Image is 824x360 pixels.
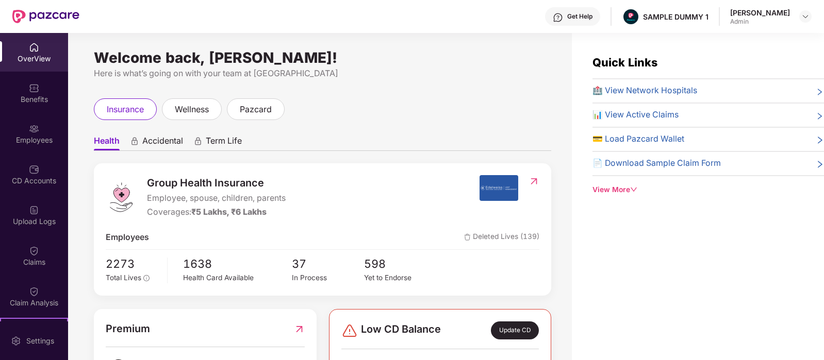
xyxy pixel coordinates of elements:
[130,136,139,146] div: animation
[175,103,209,116] span: wellness
[801,12,810,21] img: svg+xml;base64,PHN2ZyBpZD0iRHJvcGRvd24tMzJ4MzIiIHhtbG5zPSJodHRwOi8vd3d3LnczLm9yZy8yMDAwL3N2ZyIgd2...
[206,135,242,150] span: Term Life
[529,176,539,186] img: RedirectIcon
[816,135,824,146] span: right
[816,159,824,170] span: right
[143,275,150,281] span: info-circle
[643,12,708,22] div: SAMPLE DUMMY 1
[630,186,637,193] span: down
[29,164,39,175] img: svg+xml;base64,PHN2ZyBpZD0iQ0RfQWNjb3VudHMiIGRhdGEtbmFtZT0iQ0QgQWNjb3VudHMiIHhtbG5zPSJodHRwOi8vd3...
[183,272,291,284] div: Health Card Available
[553,12,563,23] img: svg+xml;base64,PHN2ZyBpZD0iSGVscC0zMngzMiIgeG1sbnM9Imh0dHA6Ly93d3cudzMub3JnLzIwMDAvc3ZnIiB3aWR0aD...
[106,273,141,282] span: Total Lives
[464,231,539,244] span: Deleted Lives (139)
[29,205,39,215] img: svg+xml;base64,PHN2ZyBpZD0iVXBsb2FkX0xvZ3MiIGRhdGEtbmFtZT0iVXBsb2FkIExvZ3MiIHhtbG5zPSJodHRwOi8vd3...
[29,246,39,256] img: svg+xml;base64,PHN2ZyBpZD0iQ2xhaW0iIHhtbG5zPSJodHRwOi8vd3d3LnczLm9yZy8yMDAwL3N2ZyIgd2lkdGg9IjIwIi...
[491,321,539,339] div: Update CD
[29,83,39,93] img: svg+xml;base64,PHN2ZyBpZD0iQmVuZWZpdHMiIHhtbG5zPSJodHRwOi8vd3d3LnczLm9yZy8yMDAwL3N2ZyIgd2lkdGg9Ij...
[107,103,144,116] span: insurance
[592,109,679,122] span: 📊 View Active Claims
[193,136,203,146] div: animation
[464,234,471,241] img: deleteIcon
[730,18,790,26] div: Admin
[147,175,286,191] span: Group Health Insurance
[94,54,551,62] div: Welcome back, [PERSON_NAME]!
[147,206,286,219] div: Coverages:
[816,111,824,122] span: right
[592,56,657,69] span: Quick Links
[94,135,120,150] span: Health
[341,322,358,339] img: svg+xml;base64,PHN2ZyBpZD0iRGFuZ2VyLTMyeDMyIiB4bWxucz0iaHR0cDovL3d3dy53My5vcmcvMjAwMC9zdmciIHdpZH...
[142,135,183,150] span: Accidental
[29,286,39,297] img: svg+xml;base64,PHN2ZyBpZD0iQ2xhaW0iIHhtbG5zPSJodHRwOi8vd3d3LnczLm9yZy8yMDAwL3N2ZyIgd2lkdGg9IjIwIi...
[106,255,160,272] span: 2273
[294,321,305,337] img: RedirectIcon
[147,192,286,205] span: Employee, spouse, children, parents
[816,87,824,97] span: right
[592,84,697,97] span: 🏥 View Network Hospitals
[292,255,364,272] span: 37
[106,182,137,213] img: logo
[11,336,21,346] img: svg+xml;base64,PHN2ZyBpZD0iU2V0dGluZy0yMHgyMCIgeG1sbnM9Imh0dHA6Ly93d3cudzMub3JnLzIwMDAvc3ZnIiB3aW...
[730,8,790,18] div: [PERSON_NAME]
[364,272,436,284] div: Yet to Endorse
[29,124,39,134] img: svg+xml;base64,PHN2ZyBpZD0iRW1wbG95ZWVzIiB4bWxucz0iaHR0cDovL3d3dy53My5vcmcvMjAwMC9zdmciIHdpZHRoPS...
[592,133,684,146] span: 💳 Load Pazcard Wallet
[592,157,721,170] span: 📄 Download Sample Claim Form
[94,67,551,80] div: Here is what’s going on with your team at [GEOGRAPHIC_DATA]
[183,255,291,272] span: 1638
[292,272,364,284] div: In Process
[23,336,57,346] div: Settings
[12,10,79,23] img: New Pazcare Logo
[623,9,638,24] img: Pazcare_Alternative_logo-01-01.png
[567,12,592,21] div: Get Help
[106,321,150,337] span: Premium
[29,42,39,53] img: svg+xml;base64,PHN2ZyBpZD0iSG9tZSIgeG1sbnM9Imh0dHA6Ly93d3cudzMub3JnLzIwMDAvc3ZnIiB3aWR0aD0iMjAiIG...
[191,207,267,217] span: ₹5 Lakhs, ₹6 Lakhs
[240,103,272,116] span: pazcard
[480,175,518,201] img: insurerIcon
[106,231,149,244] span: Employees
[364,255,436,272] span: 598
[361,321,441,339] span: Low CD Balance
[592,184,824,196] div: View More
